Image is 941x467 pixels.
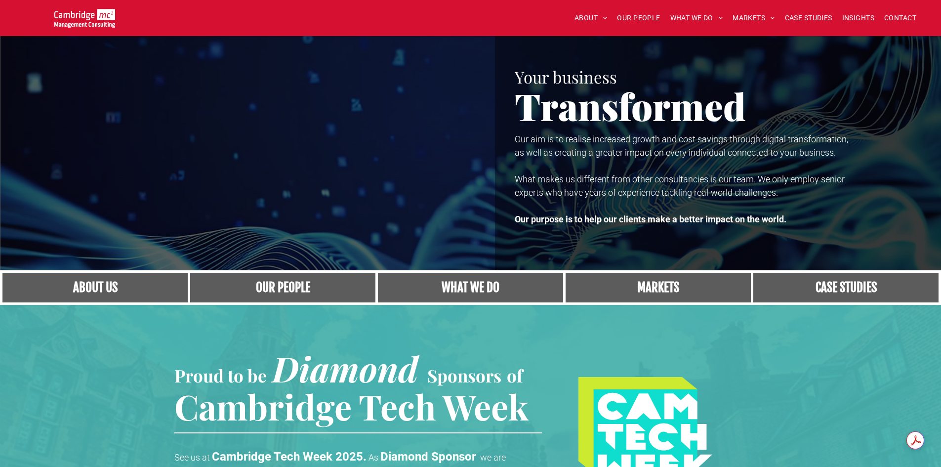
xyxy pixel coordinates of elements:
span: Our aim is to realise increased growth and cost savings through digital transformation, as well a... [515,134,848,158]
a: CASE STUDIES | See an Overview of All Our Case Studies | Cambridge Management Consulting [753,273,939,302]
span: Your business [515,66,617,87]
span: we are [480,452,506,463]
strong: Our purpose is to help our clients make a better impact on the world. [515,214,786,224]
a: Telecoms | Decades of Experience Across Multiple Industries & Regions [566,273,751,302]
span: Transformed [515,81,746,130]
span: What makes us different from other consultancies is our team. We only employ senior experts who h... [515,174,845,198]
span: As [368,452,378,463]
img: Go to Homepage [54,9,115,28]
a: CONTACT [879,10,921,26]
a: MARKETS [728,10,779,26]
a: CASE STUDIES [780,10,837,26]
strong: Cambridge Tech Week 2025. [212,450,367,464]
span: of [507,364,523,387]
a: A crowd in silhouette at sunset, on a rise or lookout point [190,273,375,302]
a: ABOUT [570,10,613,26]
a: A yoga teacher lifting his whole body off the ground in the peacock pose [378,273,563,302]
span: Sponsors [427,364,501,387]
span: Proud to be [174,364,267,387]
a: Your Business Transformed | Cambridge Management Consulting [54,10,115,21]
a: Close up of woman's face, centered on her eyes [2,273,188,302]
span: See us at [174,452,210,463]
a: OUR PEOPLE [612,10,665,26]
a: INSIGHTS [837,10,879,26]
span: Diamond [272,345,418,391]
strong: Diamond Sponsor [380,450,476,464]
a: WHAT WE DO [665,10,728,26]
span: Cambridge Tech Week [174,383,529,429]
